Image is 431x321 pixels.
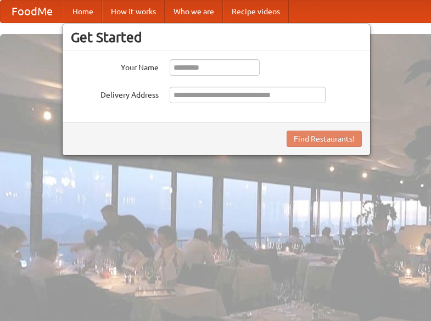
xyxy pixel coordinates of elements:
[1,1,64,22] a: FoodMe
[287,131,362,147] button: Find Restaurants!
[165,1,223,22] a: Who we are
[102,1,165,22] a: How it works
[71,29,362,46] h3: Get Started
[71,87,159,100] label: Delivery Address
[71,59,159,73] label: Your Name
[223,1,289,22] a: Recipe videos
[64,1,102,22] a: Home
